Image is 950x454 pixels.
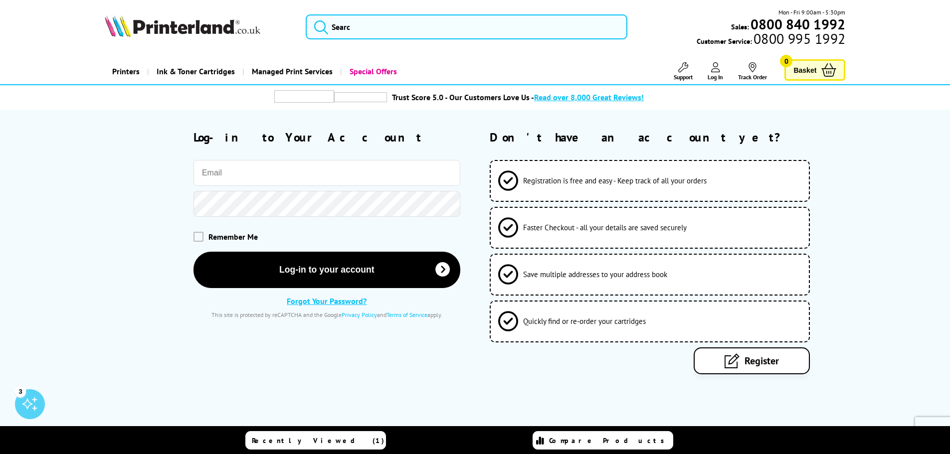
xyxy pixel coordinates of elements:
span: 0 [780,55,792,67]
input: Searc [306,14,627,39]
span: Quickly find or re-order your cartridges [523,316,646,326]
a: Printers [105,59,147,84]
a: Forgot Your Password? [287,296,367,306]
span: Mon - Fri 9:00am - 5:30pm [778,7,845,17]
a: Basket 0 [784,59,845,81]
a: Managed Print Services [242,59,340,84]
span: Recently Viewed (1) [252,436,384,445]
a: 0800 840 1992 [749,19,845,29]
a: Track Order [738,62,767,81]
span: Registration is free and easy - Keep track of all your orders [523,176,707,185]
img: Printerland Logo [105,15,260,37]
span: Log In [708,73,723,81]
a: Terms of Service [386,311,427,318]
a: Log In [708,62,723,81]
span: Basket [793,63,816,77]
h2: Don't have an account yet? [490,130,845,145]
a: Recently Viewed (1) [245,431,386,450]
div: 3 [15,386,26,397]
span: Remember Me [208,232,258,242]
span: Save multiple addresses to your address book [523,270,667,279]
div: This site is protected by reCAPTCHA and the Google and apply. [193,311,460,318]
img: trustpilot rating [274,90,334,103]
a: Support [674,62,693,81]
span: Sales: [731,22,749,31]
span: Compare Products [549,436,670,445]
img: trustpilot rating [334,92,387,102]
a: Compare Products [533,431,673,450]
a: Printerland Logo [105,15,294,39]
a: Ink & Toner Cartridges [147,59,242,84]
button: Log-in to your account [193,252,460,288]
h2: Log-in to Your Account [193,130,460,145]
span: Customer Service: [697,34,845,46]
span: Support [674,73,693,81]
span: Read over 8,000 Great Reviews! [534,92,644,102]
span: Ink & Toner Cartridges [157,59,235,84]
span: Faster Checkout - all your details are saved securely [523,223,687,232]
span: 0800 995 1992 [752,34,845,43]
a: Register [694,347,810,374]
input: Email [193,160,460,186]
span: Register [745,354,779,367]
a: Privacy Policy [342,311,377,318]
b: 0800 840 1992 [751,15,845,33]
a: Trust Score 5.0 - Our Customers Love Us -Read over 8,000 Great Reviews! [392,92,644,102]
a: Special Offers [340,59,404,84]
